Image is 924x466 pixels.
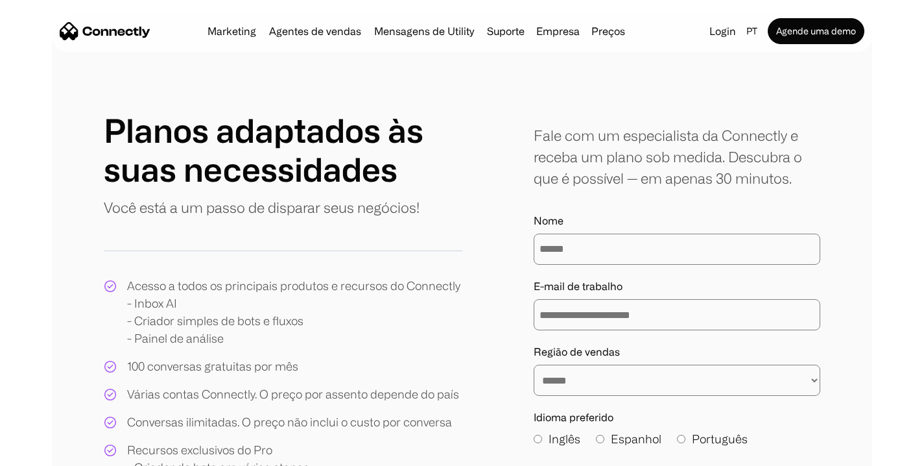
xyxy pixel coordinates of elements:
div: Empresa [532,22,584,40]
ul: Language list [26,443,78,461]
div: pt [746,22,757,40]
a: Suporte [482,26,530,36]
label: Português [677,430,748,448]
input: Espanhol [596,435,604,443]
a: Agende uma demo [768,18,864,44]
a: Mensagens de Utility [369,26,479,36]
div: Acesso a todos os principais produtos e recursos do Connectly - Inbox AI - Criador simples de bot... [127,277,460,347]
a: Login [704,22,741,40]
div: pt [741,22,765,40]
label: Nome [534,215,820,227]
div: Conversas ilimitadas. O preço não inclui o custo por conversa [127,413,452,431]
h1: Planos adaptados às suas necessidades [104,111,462,189]
a: Agentes de vendas [264,26,366,36]
a: Preços [586,26,630,36]
label: Espanhol [596,430,661,448]
div: Fale com um especialista da Connectly e receba um plano sob medida. Descubra o que é possível — e... [534,125,820,189]
label: Região de vendas [534,346,820,358]
aside: Language selected: Português (Brasil) [13,442,78,461]
label: Inglês [534,430,580,448]
input: Português [677,435,685,443]
input: Inglês [534,435,542,443]
div: 100 conversas gratuitas por mês [127,358,298,375]
label: Idioma preferido [534,411,820,424]
p: Você está a um passo de disparar seus negócios! [104,197,420,218]
div: Várias contas Connectly. O preço por assento depende do país [127,386,459,403]
label: E-mail de trabalho [534,280,820,293]
a: home [60,21,150,41]
a: Marketing [202,26,261,36]
div: Empresa [536,22,580,40]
